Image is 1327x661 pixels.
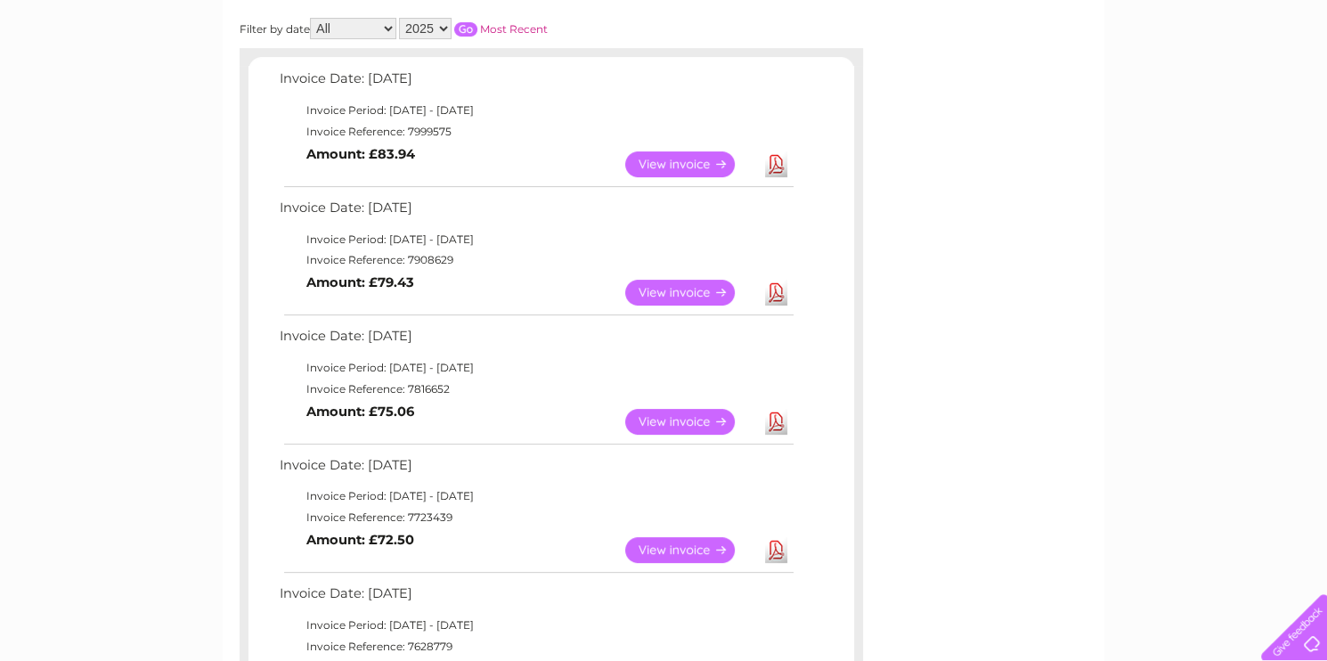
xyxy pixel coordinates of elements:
[1172,76,1198,89] a: Blog
[275,636,796,657] td: Invoice Reference: 7628779
[275,379,796,400] td: Invoice Reference: 7816652
[1209,76,1252,89] a: Contact
[625,151,756,177] a: View
[275,453,796,486] td: Invoice Date: [DATE]
[275,582,796,615] td: Invoice Date: [DATE]
[306,146,415,162] b: Amount: £83.94
[275,357,796,379] td: Invoice Period: [DATE] - [DATE]
[275,121,796,143] td: Invoice Reference: 7999575
[765,537,787,563] a: Download
[244,10,1086,86] div: Clear Business is a trading name of Verastar Limited (registered in [GEOGRAPHIC_DATA] No. 3667643...
[240,18,707,39] div: Filter by date
[1014,76,1047,89] a: Water
[46,46,137,101] img: logo.png
[275,100,796,121] td: Invoice Period: [DATE] - [DATE]
[765,280,787,306] a: Download
[1058,76,1097,89] a: Energy
[275,229,796,250] td: Invoice Period: [DATE] - [DATE]
[306,404,414,420] b: Amount: £75.06
[275,324,796,357] td: Invoice Date: [DATE]
[765,409,787,435] a: Download
[1108,76,1161,89] a: Telecoms
[625,409,756,435] a: View
[991,9,1114,31] a: 0333 014 3131
[275,615,796,636] td: Invoice Period: [DATE] - [DATE]
[1268,76,1310,89] a: Log out
[625,280,756,306] a: View
[765,151,787,177] a: Download
[275,507,796,528] td: Invoice Reference: 7723439
[306,274,414,290] b: Amount: £79.43
[480,22,548,36] a: Most Recent
[275,67,796,100] td: Invoice Date: [DATE]
[275,196,796,229] td: Invoice Date: [DATE]
[306,532,414,548] b: Amount: £72.50
[625,537,756,563] a: View
[275,249,796,271] td: Invoice Reference: 7908629
[275,486,796,507] td: Invoice Period: [DATE] - [DATE]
